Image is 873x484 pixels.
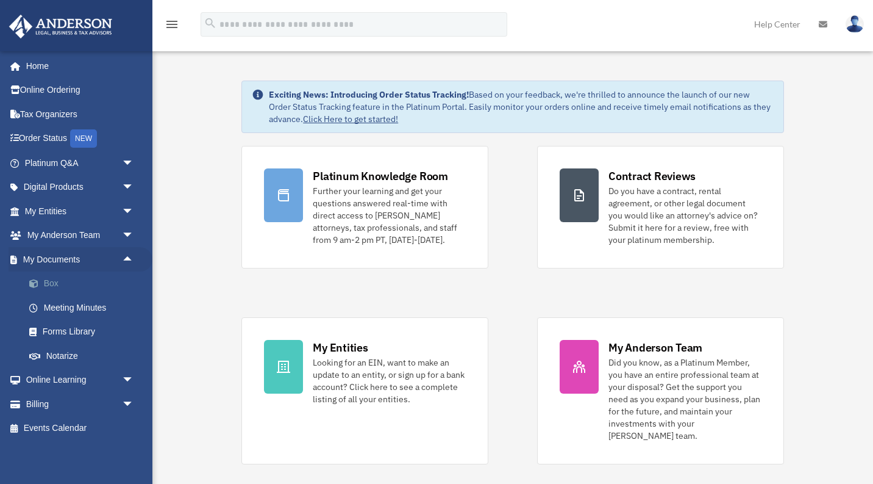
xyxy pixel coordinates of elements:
a: Tax Organizers [9,102,152,126]
div: My Anderson Team [608,340,702,355]
a: My Anderson Team Did you know, as a Platinum Member, you have an entire professional team at your... [537,317,784,464]
a: My Anderson Teamarrow_drop_down [9,223,152,248]
a: My Entitiesarrow_drop_down [9,199,152,223]
span: arrow_drop_down [122,368,146,393]
img: Anderson Advisors Platinum Portal [5,15,116,38]
div: Did you know, as a Platinum Member, you have an entire professional team at your disposal? Get th... [608,356,761,442]
a: Online Learningarrow_drop_down [9,368,152,392]
a: Platinum Knowledge Room Further your learning and get your questions answered real-time with dire... [241,146,488,269]
img: User Pic [846,15,864,33]
div: Contract Reviews [608,168,696,184]
a: Meeting Minutes [17,295,152,320]
a: Box [17,272,152,296]
strong: Exciting News: Introducing Order Status Tracking! [269,89,469,100]
span: arrow_drop_down [122,175,146,200]
a: menu [165,21,179,32]
span: arrow_drop_down [122,199,146,224]
div: My Entities [313,340,368,355]
a: My Documentsarrow_drop_up [9,247,152,272]
span: arrow_drop_down [122,392,146,417]
a: Forms Library [17,320,152,344]
i: search [204,16,217,30]
a: My Entities Looking for an EIN, want to make an update to an entity, or sign up for a bank accoun... [241,317,488,464]
a: Digital Productsarrow_drop_down [9,175,152,200]
a: Notarize [17,344,152,368]
a: Order StatusNEW [9,126,152,151]
div: Based on your feedback, we're thrilled to announce the launch of our new Order Status Tracking fe... [269,88,774,125]
span: arrow_drop_down [122,151,146,176]
a: Platinum Q&Aarrow_drop_down [9,151,152,175]
a: Online Ordering [9,78,152,103]
a: Billingarrow_drop_down [9,392,152,416]
div: Looking for an EIN, want to make an update to an entity, or sign up for a bank account? Click her... [313,356,466,405]
i: menu [165,17,179,32]
div: NEW [70,129,97,148]
span: arrow_drop_up [122,247,146,272]
div: Further your learning and get your questions answered real-time with direct access to [PERSON_NAM... [313,185,466,246]
span: arrow_drop_down [122,223,146,248]
a: Events Calendar [9,416,152,441]
div: Platinum Knowledge Room [313,168,448,184]
div: Do you have a contract, rental agreement, or other legal document you would like an attorney's ad... [608,185,761,246]
a: Home [9,54,146,78]
a: Contract Reviews Do you have a contract, rental agreement, or other legal document you would like... [537,146,784,269]
a: Click Here to get started! [303,114,398,125]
